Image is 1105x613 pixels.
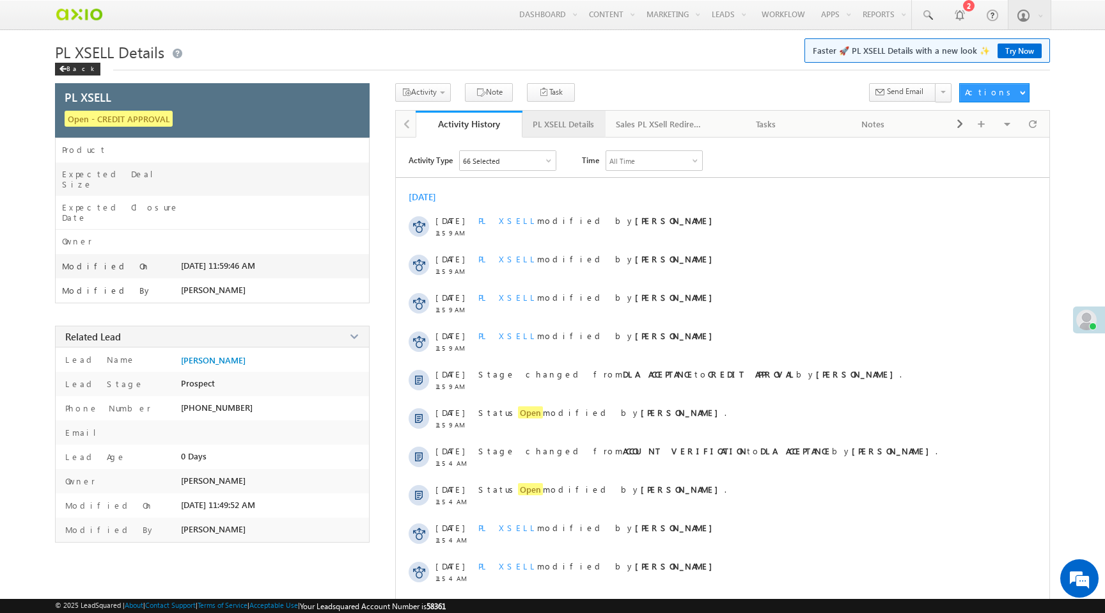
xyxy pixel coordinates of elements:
strong: [PERSON_NAME] [635,215,719,226]
span: Stage changed from to by . [478,445,937,456]
span: Open [518,483,543,495]
strong: CREDIT APPROVAL [708,369,796,379]
span: Open - CREDIT APPROVAL [65,111,173,127]
span: [DATE] 11:59:46 AM [181,260,255,271]
a: Documents [927,111,1035,138]
label: Expected Closure Date [62,202,181,223]
label: Lead Name [62,354,136,365]
span: modified by [478,522,719,533]
label: Product [62,145,107,155]
span: Prospect [181,378,215,388]
span: modified by [478,561,719,571]
label: Modified By [62,285,152,296]
label: Email [62,427,106,438]
span: [DATE] [435,292,464,303]
span: Activity [411,87,437,97]
a: About [125,601,143,609]
span: [DATE] 11:49:52 AM [181,500,255,510]
span: [DATE] [435,215,464,226]
span: 11:59 AM [435,267,474,275]
div: All Time [609,157,635,165]
label: Owner [62,475,95,486]
span: Send Email [887,86,923,97]
span: © 2025 LeadSquared | | | | | [55,601,446,611]
div: Notes [831,116,916,132]
div: Sales PL XSell Redirection [616,116,701,132]
span: 11:59 AM [435,344,474,352]
a: Sales PL XSell Redirection [606,111,713,138]
div: Documents [937,116,1023,132]
span: Open [518,406,543,418]
strong: ACCOUNT VERIFICATION [623,445,747,456]
span: [DATE] [435,330,464,341]
label: Expected Deal Size [62,169,181,189]
label: Lead Stage [62,378,144,389]
div: PL XSELL Details [533,116,594,132]
span: [DATE] [435,484,464,495]
div: Actions [965,86,1015,98]
div: Owner Changed,Status Changed,Stage Changed,Source Changed,Notes & 61 more.. [460,151,556,170]
span: Time [582,150,599,170]
a: [PERSON_NAME] [181,355,246,365]
strong: DLA ACCEPTANCE [760,445,832,456]
span: PL XSELL [478,330,537,341]
button: Task [527,83,575,102]
button: Send Email [869,83,936,102]
label: Modified By [62,524,155,535]
span: PL XSELL [478,522,537,533]
strong: [PERSON_NAME] [816,369,900,379]
strong: DLA ACCEPTANCE [623,369,694,379]
a: Activity History [416,111,523,138]
span: [DATE] [435,407,464,418]
span: [DATE] [435,522,464,533]
label: Phone Number [62,402,151,413]
span: Status modified by . [478,406,726,418]
strong: [PERSON_NAME] [635,292,719,303]
span: PL XSELL [478,561,537,571]
span: 0 Days [181,451,207,461]
span: [PHONE_NUMBER] [181,402,253,413]
span: 58361 [427,601,446,611]
span: [DATE] [435,369,464,379]
span: Status modified by . [478,483,726,495]
span: 11:59 AM [435,306,474,314]
span: modified by [478,253,719,264]
strong: [PERSON_NAME] [635,561,719,571]
span: [PERSON_NAME] [181,285,246,295]
img: Custom Logo [55,3,103,26]
span: Related Lead [65,330,121,343]
div: Back [55,63,100,76]
div: Tasks [723,116,809,132]
span: PL XSELL [65,89,111,105]
label: Modified On [62,261,150,271]
label: Owner [62,236,92,246]
span: modified by [478,330,719,341]
span: Stage changed from to by . [478,369,902,379]
button: Note [465,83,513,102]
li: Sales PL XSell Redirection [606,111,713,136]
a: Notes [820,111,928,138]
a: Try Now [998,44,1042,58]
button: Activity [395,83,451,102]
strong: [PERSON_NAME] [641,484,725,495]
span: [PERSON_NAME] [181,475,246,486]
strong: [PERSON_NAME] [852,445,936,456]
span: modified by [478,215,719,226]
div: Activity History [425,118,513,130]
span: 11:59 AM [435,383,474,390]
div: 66 Selected [463,157,499,165]
a: Terms of Service [198,601,247,609]
span: 11:54 AM [435,498,474,506]
span: PL XSELL Details [55,42,164,62]
a: Tasks [713,111,820,138]
label: Lead Age [62,451,126,462]
span: modified by [478,292,719,303]
div: [DATE] [409,191,450,203]
span: Your Leadsquared Account Number is [300,601,446,611]
span: 11:54 AM [435,536,474,544]
span: [DATE] [435,561,464,571]
strong: [PERSON_NAME] [641,407,725,418]
span: PL XSELL [478,253,537,264]
span: Faster 🚀 PL XSELL Details with a new look ✨ [813,44,1042,57]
